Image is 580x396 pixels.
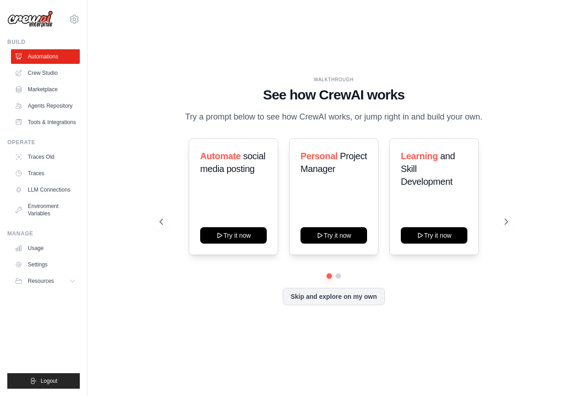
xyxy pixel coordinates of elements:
h1: See how CrewAI works [160,87,508,103]
a: Environment Variables [11,199,80,221]
button: Try it now [200,227,267,244]
div: Build [7,38,80,46]
div: WALKTHROUGH [160,76,508,83]
button: Resources [11,274,80,288]
a: LLM Connections [11,182,80,197]
a: Crew Studio [11,66,80,80]
span: social media posting [200,151,265,174]
button: Try it now [401,227,467,244]
a: Traces [11,166,80,181]
a: Settings [11,257,80,272]
button: Skip and explore on my own [283,288,384,305]
div: Manage [7,230,80,237]
button: Logout [7,373,80,389]
a: Marketplace [11,82,80,97]
span: and Skill Development [401,151,455,187]
img: Logo [7,10,53,28]
button: Try it now [300,227,367,244]
p: Try a prompt below to see how CrewAI works, or jump right in and build your own. [181,110,487,124]
div: Operate [7,139,80,146]
span: Project Manager [300,151,367,174]
span: Resources [28,277,54,285]
a: Traces Old [11,150,80,164]
a: Automations [11,49,80,64]
a: Agents Repository [11,99,80,113]
a: Tools & Integrations [11,115,80,130]
span: Logout [41,377,57,385]
span: Personal [300,151,337,161]
span: Automate [200,151,241,161]
span: Learning [401,151,438,161]
a: Usage [11,241,80,255]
